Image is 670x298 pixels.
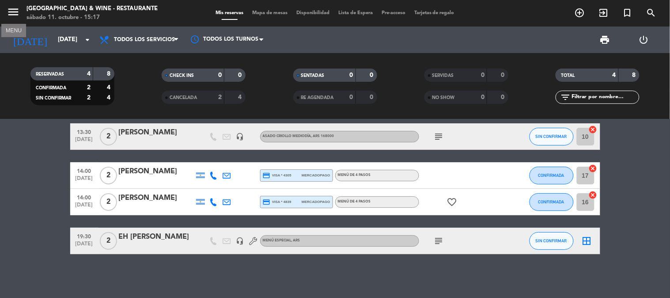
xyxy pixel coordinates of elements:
strong: 4 [613,72,616,78]
span: 2 [100,128,117,145]
span: 13:30 [73,126,95,137]
strong: 8 [107,71,112,77]
i: turned_in_not [622,8,633,18]
span: 14:00 [73,192,95,202]
span: Todos los servicios [114,37,175,43]
span: [DATE] [73,202,95,212]
span: CANCELADA [170,96,197,100]
i: cancel [589,164,598,173]
span: 19:30 [73,231,95,241]
strong: 0 [370,94,375,100]
strong: 0 [350,94,353,100]
i: border_all [582,236,592,246]
span: 2 [100,232,117,250]
i: cancel [589,191,598,199]
span: visa * 4305 [263,172,291,180]
div: [PERSON_NAME] [119,127,194,138]
button: CONFIRMADA [530,167,574,184]
i: cancel [589,125,598,134]
span: CONFIRMADA [36,86,66,90]
i: headset_mic [236,133,244,141]
span: , ARS 168000 [311,134,334,138]
span: CONFIRMADA [538,199,564,204]
strong: 0 [481,94,485,100]
i: headset_mic [236,237,244,245]
button: SIN CONFIRMAR [530,128,574,145]
span: Mapa de mesas [248,11,292,15]
i: credit_card [263,198,271,206]
span: 14:00 [73,165,95,176]
button: CONFIRMADA [530,193,574,211]
i: search [646,8,657,18]
span: SERVIDAS [432,73,454,78]
input: Filtrar por nombre... [571,92,639,102]
strong: 2 [218,94,222,100]
i: add_circle_outline [575,8,585,18]
span: CONFIRMADA [538,173,564,178]
div: LOG OUT [625,27,663,53]
span: mercadopago [302,172,330,178]
span: CHECK INS [170,73,194,78]
strong: 4 [87,71,91,77]
span: ASADO CRIOLLO MEDIODÍA [263,134,334,138]
i: favorite_border [447,197,458,207]
span: SIN CONFIRMAR [36,96,71,100]
span: Pre-acceso [377,11,410,15]
span: mercadopago [302,199,330,205]
span: [DATE] [73,137,95,147]
i: credit_card [263,172,271,180]
i: exit_to_app [598,8,609,18]
i: power_settings_new [639,34,649,45]
strong: 0 [481,72,485,78]
strong: 0 [501,72,506,78]
strong: 4 [238,94,244,100]
span: [DATE] [73,241,95,251]
span: SENTADAS [301,73,325,78]
strong: 2 [87,84,91,91]
i: arrow_drop_down [82,34,93,45]
strong: 8 [632,72,638,78]
span: MENÚ ESPECIAL [263,239,300,242]
span: RESERVADAS [36,72,64,76]
div: MENU [1,26,26,34]
i: subject [434,131,444,142]
span: Tarjetas de regalo [410,11,459,15]
i: [DATE] [7,30,53,50]
div: sábado 11. octubre - 15:17 [26,13,158,22]
span: , ARS [291,239,300,242]
span: Mis reservas [211,11,248,15]
strong: 4 [107,84,112,91]
span: 2 [100,193,117,211]
span: print [600,34,610,45]
div: [PERSON_NAME] [119,192,194,204]
span: TOTAL [561,73,575,78]
span: SIN CONFIRMAR [536,238,567,243]
strong: 0 [501,94,506,100]
div: [GEOGRAPHIC_DATA] & Wine - Restaurante [26,4,158,13]
i: subject [434,236,444,246]
span: SIN CONFIRMAR [536,134,567,139]
div: [PERSON_NAME] [119,166,194,177]
span: NO SHOW [432,96,455,100]
strong: 4 [107,95,112,101]
span: [DATE] [73,176,95,186]
strong: 0 [370,72,375,78]
span: 2 [100,167,117,184]
strong: 0 [350,72,353,78]
i: menu [7,5,20,19]
span: MENÚ DE 4 PASOS [338,200,371,203]
button: SIN CONFIRMAR [530,232,574,250]
i: filter_list [560,92,571,103]
strong: 0 [238,72,244,78]
span: MENÚ DE 4 PASOS [338,173,371,177]
span: RE AGENDADA [301,96,334,100]
div: EH [PERSON_NAME] [119,231,194,243]
strong: 2 [87,95,91,101]
span: visa * 4839 [263,198,291,206]
button: menu [7,5,20,22]
span: Disponibilidad [292,11,334,15]
strong: 0 [218,72,222,78]
span: Lista de Espera [334,11,377,15]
